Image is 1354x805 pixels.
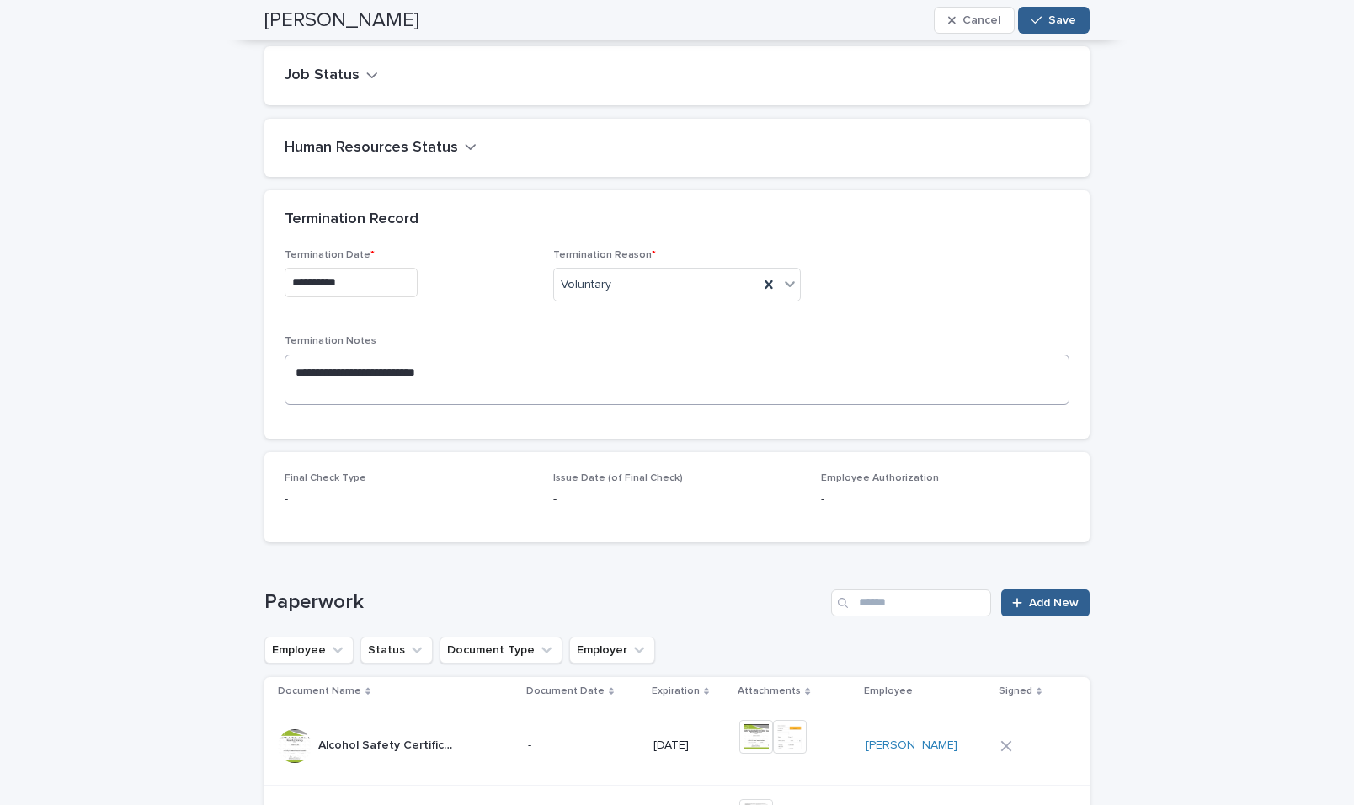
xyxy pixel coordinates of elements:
button: Cancel [934,7,1015,34]
span: Cancel [962,14,1000,26]
p: Alcohol Safety Certification | Wilkes | Great White Venice [318,735,462,753]
span: Save [1048,14,1076,26]
span: Termination Reason [553,250,656,260]
p: - [821,491,1069,509]
p: Document Name [278,682,361,701]
span: Termination Date [285,250,375,260]
button: Employer [569,637,655,664]
h1: Paperwork [264,590,824,615]
p: Employee [864,682,913,701]
h2: Termination Record [285,211,418,229]
button: Document Type [440,637,562,664]
p: Expiration [652,682,700,701]
h2: Job Status [285,67,360,85]
p: - [285,491,533,509]
span: Add New [1029,597,1079,609]
span: Voluntary [561,276,611,294]
button: Employee [264,637,354,664]
p: Signed [999,682,1032,701]
a: [PERSON_NAME] [866,738,957,753]
span: Issue Date (of Final Check) [553,473,683,483]
a: Add New [1001,589,1090,616]
span: Termination Notes [285,336,376,346]
button: Status [360,637,433,664]
input: Search [831,589,991,616]
p: - [528,738,640,753]
h2: Human Resources Status [285,139,458,157]
button: Save [1018,7,1090,34]
span: Employee Authorization [821,473,939,483]
p: [DATE] [653,738,727,753]
p: Attachments [738,682,801,701]
button: Human Resources Status [285,139,477,157]
p: Document Date [526,682,605,701]
button: Job Status [285,67,378,85]
span: Final Check Type [285,473,366,483]
p: - [553,491,802,509]
h2: [PERSON_NAME] [264,8,419,33]
tr: Alcohol Safety Certification | [PERSON_NAME] | Great White VeniceAlcohol Safety Certification | [... [264,706,1090,786]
